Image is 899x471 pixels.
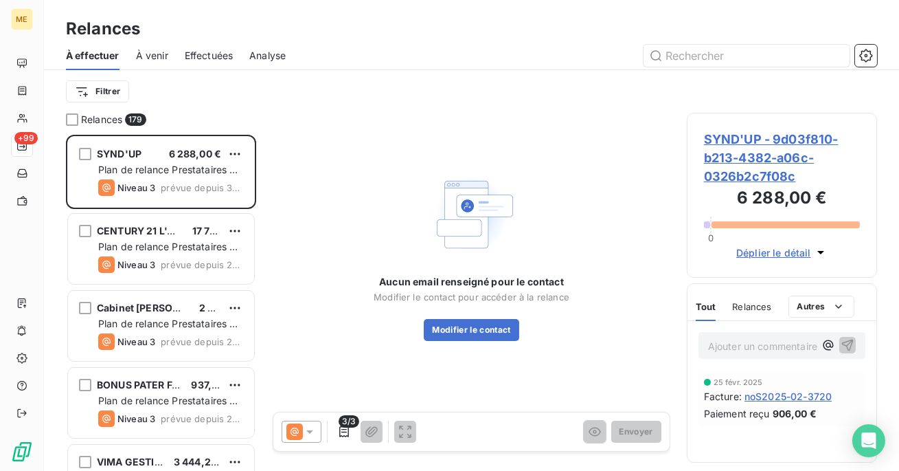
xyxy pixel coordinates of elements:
span: prévue depuis 280 jours [161,259,243,270]
span: 3/3 [339,415,359,428]
span: Niveau 3 [117,259,155,270]
span: CENTURY 21 L'AMI IMMOBILIER [97,225,247,237]
span: 3 444,20 € [174,456,227,468]
span: Paiement reçu [704,406,770,421]
span: Relances [732,301,771,312]
span: prévue depuis 300 jours [161,182,243,193]
span: 6 288,00 € [169,148,222,160]
input: Rechercher [644,45,850,67]
span: Plan de relance Prestataires de Services [98,164,242,189]
span: Plan de relance Prestataires de Services [98,318,242,343]
span: BONUS PATER FAMILIAS [97,379,212,391]
button: Déplier le détail [732,245,832,261]
button: Filtrer [66,80,129,102]
span: Effectuées [185,49,234,63]
span: 17 784,17 € [192,225,244,237]
span: 25 févr. 2025 [714,378,763,386]
button: Autres [788,296,855,318]
span: 906,00 € [773,406,817,421]
span: 2 455,60 € [199,302,252,314]
span: Modifier le contact pour accéder à la relance [374,292,569,303]
span: À venir [136,49,168,63]
span: Niveau 3 [117,182,155,193]
span: SYND'UP [97,148,141,160]
button: Envoyer [611,421,661,443]
span: noS2025-02-3720 [744,389,832,404]
span: Niveau 3 [117,336,155,347]
span: Analyse [249,49,286,63]
h3: Relances [66,17,140,41]
span: +99 [14,132,38,144]
img: Logo LeanPay [11,441,33,463]
span: prévue depuis 273 jours [161,336,243,347]
span: Tout [696,301,716,312]
span: Facture : [704,389,742,404]
span: 937,70 € [191,379,232,391]
span: Cabinet [PERSON_NAME] & [PERSON_NAME] [97,302,312,314]
span: Déplier le détail [736,245,811,260]
div: Open Intercom Messenger [852,424,885,457]
div: ME [11,8,33,30]
span: SYND'UP - 9d03f810-b213-4382-a06c-0326b2c7f08c [704,130,860,186]
button: Modifier le contact [424,319,519,341]
span: 0 [708,232,714,243]
span: Niveau 3 [117,413,155,424]
span: VIMA GESTION [97,456,170,468]
span: 179 [125,113,146,126]
div: grid [66,135,256,471]
span: Relances [81,113,122,127]
span: Plan de relance Prestataires de Services [98,241,242,266]
img: Empty state [428,171,516,259]
span: prévue depuis 273 jours [161,413,243,424]
span: À effectuer [66,49,120,63]
span: Aucun email renseigné pour le contact [379,275,564,289]
h3: 6 288,00 € [704,186,860,213]
span: Plan de relance Prestataires de Services [98,395,242,420]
